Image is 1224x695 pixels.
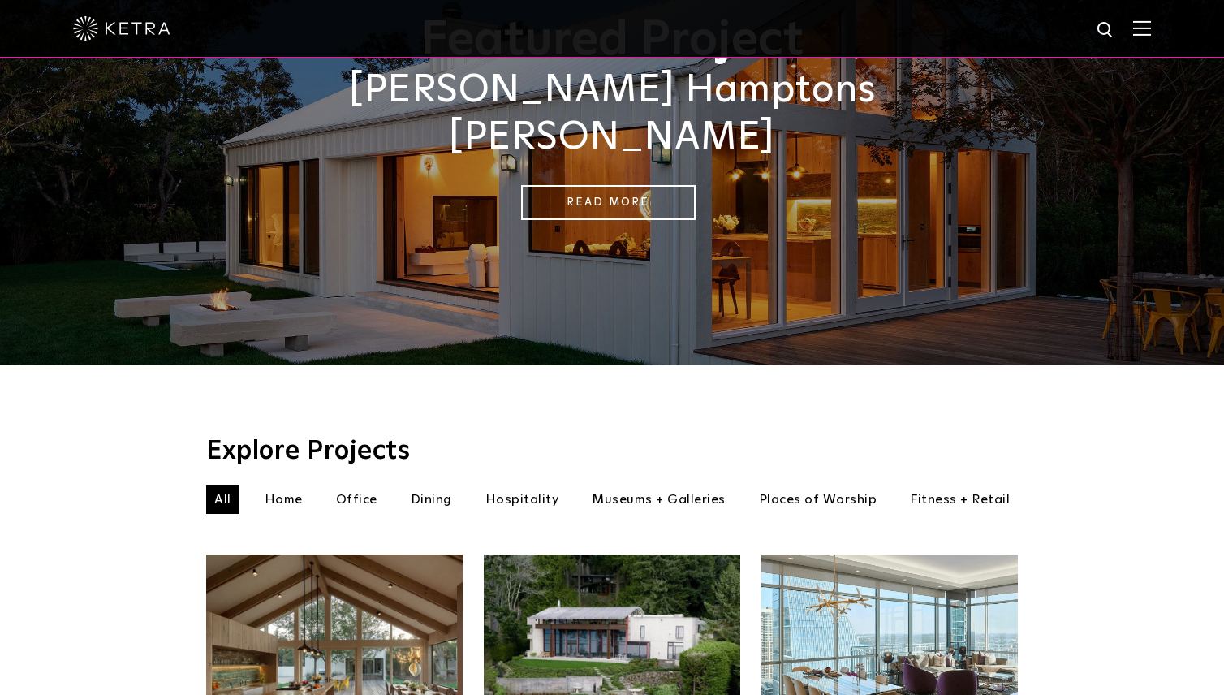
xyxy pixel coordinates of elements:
li: Museums + Galleries [584,485,734,514]
li: Places of Worship [751,485,886,514]
img: ketra-logo-2019-white [73,16,170,41]
img: search icon [1096,20,1116,41]
li: Dining [403,485,460,514]
li: Home [256,485,311,514]
li: Hospitality [477,485,567,514]
li: Fitness + Retail [902,485,1018,514]
h3: Explore Projects [206,438,1018,464]
img: Hamburger%20Nav.svg [1133,20,1151,36]
h2: [PERSON_NAME] Hamptons [PERSON_NAME] [206,67,1018,161]
li: All [206,485,239,514]
a: Read More [521,185,696,220]
li: Office [328,485,386,514]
